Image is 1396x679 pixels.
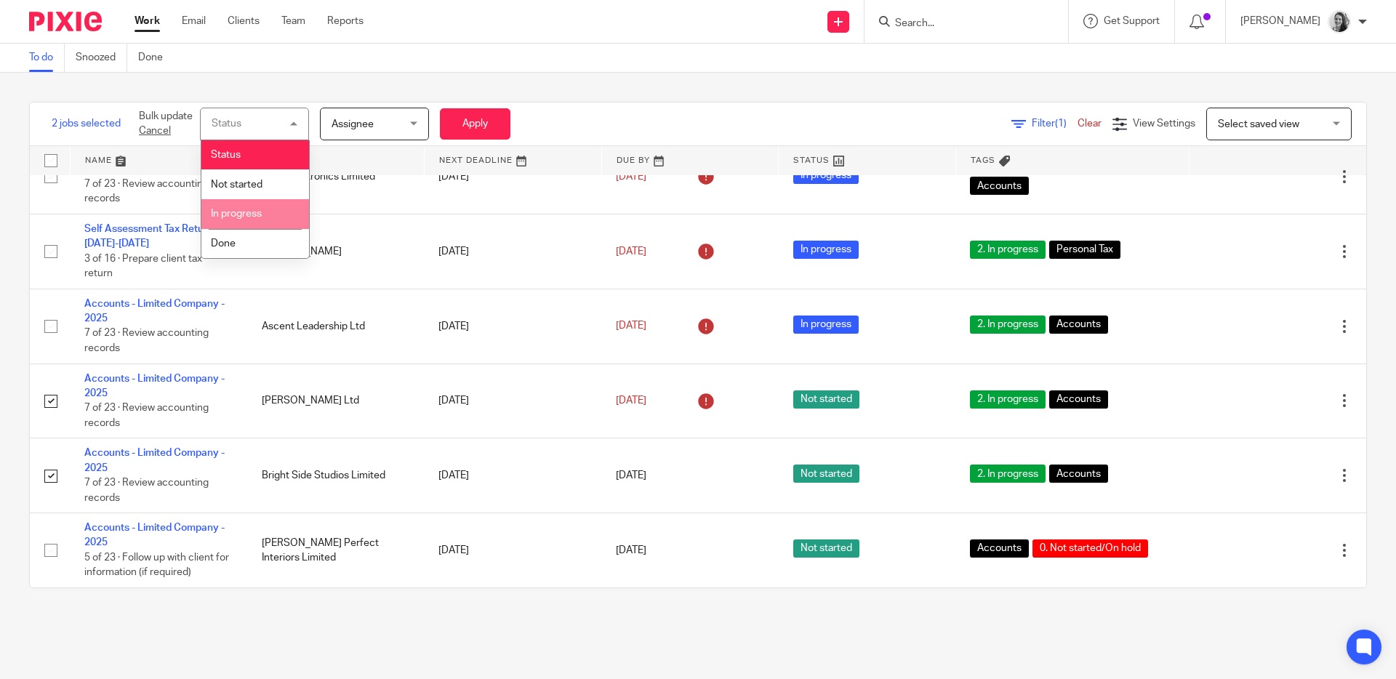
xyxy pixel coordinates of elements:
[424,438,601,513] td: [DATE]
[1032,118,1078,129] span: Filter
[52,116,121,131] span: 2 jobs selected
[327,14,364,28] a: Reports
[1328,10,1351,33] img: IMG-0056.JPG
[1049,316,1108,334] span: Accounts
[793,465,859,483] span: Not started
[440,108,510,140] button: Apply
[1133,118,1195,129] span: View Settings
[424,363,601,438] td: [DATE]
[970,177,1029,195] span: Accounts
[247,214,425,289] td: [PERSON_NAME]
[894,17,1024,31] input: Search
[1078,118,1102,129] a: Clear
[970,465,1046,483] span: 2. In progress
[1049,465,1108,483] span: Accounts
[29,44,65,72] a: To do
[135,14,160,28] a: Work
[1104,16,1160,26] span: Get Support
[211,150,241,160] span: Status
[1032,539,1148,558] span: 0. Not started/On hold
[84,179,209,204] span: 7 of 23 · Review accounting records
[182,14,206,28] a: Email
[76,44,127,72] a: Snoozed
[793,390,859,409] span: Not started
[1240,14,1320,28] p: [PERSON_NAME]
[970,316,1046,334] span: 2. In progress
[247,513,425,587] td: [PERSON_NAME] Perfect Interiors Limited
[1218,119,1299,129] span: Select saved view
[1055,118,1067,129] span: (1)
[793,241,859,259] span: In progress
[139,126,171,136] a: Cancel
[970,241,1046,259] span: 2. In progress
[424,289,601,363] td: [DATE]
[247,363,425,438] td: [PERSON_NAME] Ltd
[793,539,859,558] span: Not started
[84,374,225,398] a: Accounts - Limited Company - 2025
[616,470,646,481] span: [DATE]
[84,448,225,473] a: Accounts - Limited Company - 2025
[793,316,859,334] span: In progress
[247,438,425,513] td: Bright Side Studios Limited
[211,180,262,190] span: Not started
[211,209,262,219] span: In progress
[228,14,260,28] a: Clients
[616,246,646,257] span: [DATE]
[84,299,225,324] a: Accounts - Limited Company - 2025
[212,118,241,129] div: Status
[139,109,193,139] p: Bulk update
[616,395,646,406] span: [DATE]
[281,14,305,28] a: Team
[616,545,646,555] span: [DATE]
[84,403,209,429] span: 7 of 23 · Review accounting records
[29,12,102,31] img: Pixie
[1049,241,1120,259] span: Personal Tax
[211,238,236,249] span: Done
[84,224,219,249] a: Self Assessment Tax Return - [DATE]-[DATE]
[84,553,229,578] span: 5 of 23 · Follow up with client for information (if required)
[247,289,425,363] td: Ascent Leadership Ltd
[424,214,601,289] td: [DATE]
[332,119,374,129] span: Assignee
[970,539,1029,558] span: Accounts
[424,140,601,214] td: [DATE]
[616,321,646,332] span: [DATE]
[970,390,1046,409] span: 2. In progress
[84,523,225,547] a: Accounts - Limited Company - 2025
[138,44,174,72] a: Done
[84,254,202,279] span: 3 of 16 · Prepare client tax return
[84,329,209,354] span: 7 of 23 · Review accounting records
[616,172,646,182] span: [DATE]
[84,478,209,503] span: 7 of 23 · Review accounting records
[971,156,995,164] span: Tags
[1049,390,1108,409] span: Accounts
[247,140,425,214] td: Loch Electronics Limited
[424,513,601,587] td: [DATE]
